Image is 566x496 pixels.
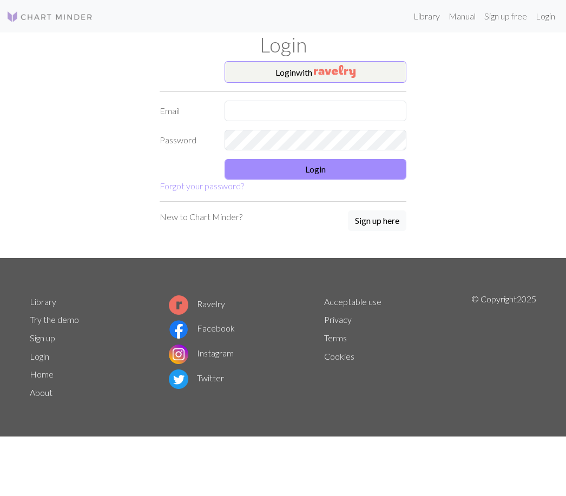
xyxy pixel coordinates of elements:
a: Sign up free [480,5,531,27]
img: Facebook logo [169,320,188,339]
a: Sign up [30,333,55,343]
img: Twitter logo [169,369,188,389]
label: Email [153,101,218,121]
a: Terms [324,333,347,343]
a: Login [30,351,49,361]
a: Sign up here [348,210,406,232]
p: New to Chart Minder? [160,210,242,223]
button: Login [225,159,406,180]
a: Instagram [169,348,234,358]
a: Library [409,5,444,27]
a: About [30,387,52,398]
a: Ravelry [169,299,225,309]
a: Cookies [324,351,354,361]
a: Try the demo [30,314,79,325]
img: Logo [6,10,93,23]
img: Ravelry logo [169,295,188,315]
a: Manual [444,5,480,27]
a: Forgot your password? [160,181,244,191]
button: Sign up here [348,210,406,231]
p: © Copyright 2025 [471,293,536,402]
img: Ravelry [314,65,356,78]
button: Loginwith [225,61,406,83]
a: Twitter [169,373,224,383]
h1: Login [23,32,543,57]
a: Library [30,296,56,307]
a: Acceptable use [324,296,381,307]
a: Privacy [324,314,352,325]
a: Home [30,369,54,379]
a: Login [531,5,560,27]
a: Facebook [169,323,235,333]
img: Instagram logo [169,345,188,364]
label: Password [153,130,218,150]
